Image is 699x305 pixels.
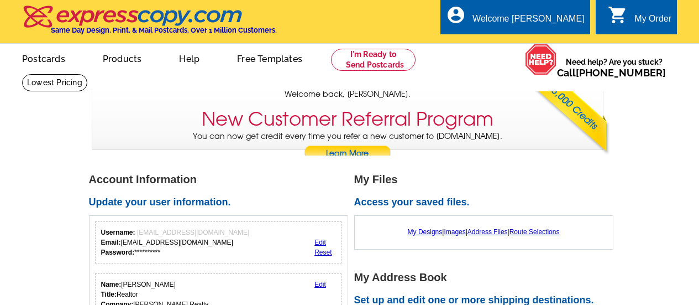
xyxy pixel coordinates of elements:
[92,131,603,162] p: You can now get credit every time you refer a new customer to [DOMAIN_NAME].
[101,291,117,298] strong: Title:
[314,249,332,256] a: Reset
[608,5,628,25] i: shopping_cart
[408,228,443,236] a: My Designs
[525,44,557,75] img: help
[202,108,493,131] h3: New Customer Referral Program
[354,272,619,283] h1: My Address Book
[557,67,666,79] span: Call
[608,12,671,26] a: shopping_cart My Order
[509,228,560,236] a: Route Selections
[4,45,83,71] a: Postcards
[285,89,411,100] span: Welcome back, [PERSON_NAME].
[472,14,584,29] div: Welcome [PERSON_NAME]
[51,26,277,34] h4: Same Day Design, Print, & Mail Postcards. Over 1 Million Customers.
[22,13,277,34] a: Same Day Design, Print, & Mail Postcards. Over 1 Million Customers.
[354,197,619,209] h2: Access your saved files.
[354,174,619,185] h1: My Files
[89,174,354,185] h1: Account Information
[576,67,666,79] a: [PHONE_NUMBER]
[95,221,342,263] div: Your login information.
[634,14,671,29] div: My Order
[89,197,354,209] h2: Update your user information.
[444,228,465,236] a: Images
[467,228,508,236] a: Address Files
[446,5,466,25] i: account_circle
[101,249,135,256] strong: Password:
[314,239,326,246] a: Edit
[101,281,122,288] strong: Name:
[101,229,135,236] strong: Username:
[219,45,320,71] a: Free Templates
[161,45,217,71] a: Help
[85,45,160,71] a: Products
[137,229,249,236] span: [EMAIL_ADDRESS][DOMAIN_NAME]
[101,239,121,246] strong: Email:
[314,281,326,288] a: Edit
[304,146,391,162] a: Learn More
[360,221,607,242] div: | | |
[557,56,671,79] span: Need help? Are you stuck?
